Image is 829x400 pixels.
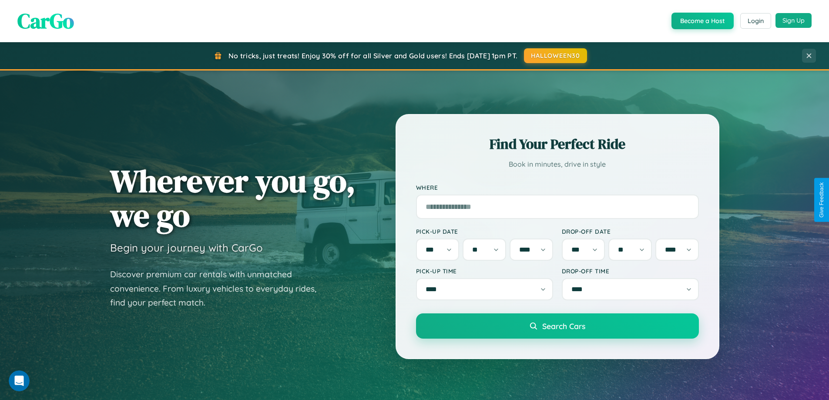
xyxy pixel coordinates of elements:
span: No tricks, just treats! Enjoy 30% off for all Silver and Gold users! Ends [DATE] 1pm PT. [228,51,517,60]
span: CarGo [17,7,74,35]
h2: Find Your Perfect Ride [416,134,699,154]
button: Become a Host [671,13,734,29]
label: Where [416,184,699,191]
div: Give Feedback [819,182,825,218]
h3: Begin your journey with CarGo [110,241,263,254]
label: Pick-up Time [416,267,553,275]
p: Discover premium car rentals with unmatched convenience. From luxury vehicles to everyday rides, ... [110,267,328,310]
button: Sign Up [775,13,812,28]
iframe: Intercom live chat [9,370,30,391]
p: Book in minutes, drive in style [416,158,699,171]
label: Drop-off Time [562,267,699,275]
button: HALLOWEEN30 [524,48,587,63]
span: Search Cars [542,321,585,331]
button: Login [740,13,771,29]
button: Search Cars [416,313,699,339]
h1: Wherever you go, we go [110,164,356,232]
label: Drop-off Date [562,228,699,235]
label: Pick-up Date [416,228,553,235]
